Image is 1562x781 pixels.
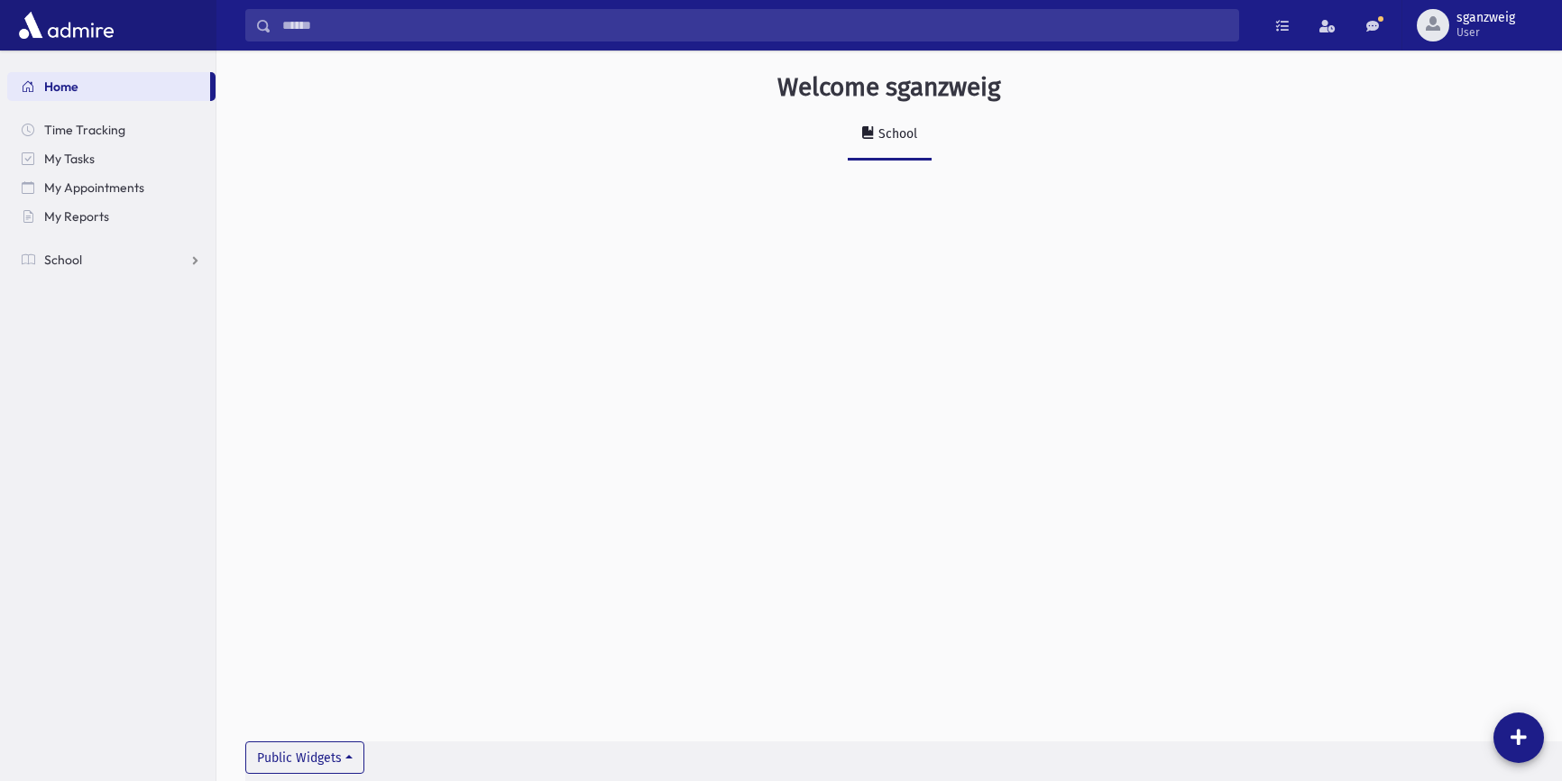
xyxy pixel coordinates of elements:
h3: Welcome sganzweig [777,72,1001,103]
span: Time Tracking [44,122,125,138]
button: Public Widgets [245,741,364,774]
a: Time Tracking [7,115,216,144]
span: User [1456,25,1515,40]
span: My Reports [44,208,109,225]
a: My Tasks [7,144,216,173]
a: My Appointments [7,173,216,202]
span: sganzweig [1456,11,1515,25]
span: My Appointments [44,179,144,196]
span: My Tasks [44,151,95,167]
a: School [848,110,932,161]
a: My Reports [7,202,216,231]
span: Home [44,78,78,95]
a: School [7,245,216,274]
a: Home [7,72,210,101]
input: Search [271,9,1238,41]
span: School [44,252,82,268]
img: AdmirePro [14,7,118,43]
div: School [875,126,917,142]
